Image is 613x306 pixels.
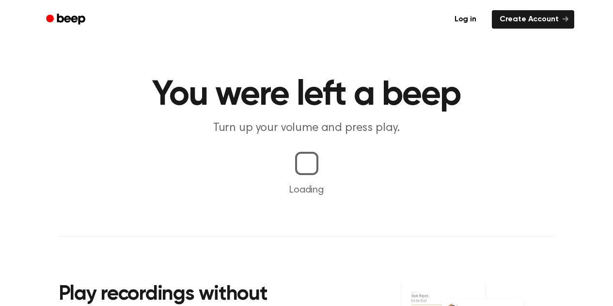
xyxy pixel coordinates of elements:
[59,78,555,113] h1: You were left a beep
[121,120,493,136] p: Turn up your volume and press play.
[492,10,574,29] a: Create Account
[39,10,94,29] a: Beep
[445,8,486,31] a: Log in
[12,183,601,197] p: Loading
